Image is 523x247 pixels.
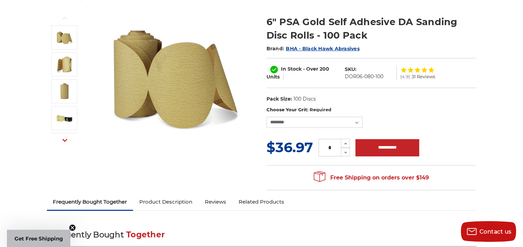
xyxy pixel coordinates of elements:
[400,74,410,79] span: (4.9)
[266,45,284,52] span: Brand:
[14,235,63,242] span: Get Free Shipping
[281,66,302,72] span: In Stock
[286,45,360,52] a: BHA - Black Hawk Abrasives
[57,133,73,147] button: Next
[345,66,356,73] dt: SKU:
[126,230,165,239] span: Together
[56,29,73,46] img: 6" DA Sanding Discs on a Roll
[314,171,429,185] span: Free Shipping on orders over $149
[266,15,476,42] h1: 6" PSA Gold Self Adhesive DA Sanding Disc Rolls - 100 Pack
[56,110,73,127] img: Black Hawk Abrasives 6" Gold Sticky Back PSA Discs
[57,11,73,25] button: Previous
[266,139,313,156] span: $36.97
[345,73,383,80] dd: DOR06-080-100
[320,66,329,72] span: 200
[461,221,516,242] button: Contact us
[56,56,73,73] img: 6" Roll of Gold PSA Discs
[266,106,476,113] label: Choose Your Grit:
[266,95,292,103] dt: Pack Size:
[199,194,232,209] a: Reviews
[480,228,512,235] span: Contact us
[232,194,290,209] a: Related Products
[266,74,280,80] span: Units
[412,74,435,79] span: 31 Reviews
[106,8,244,146] img: 6" DA Sanding Discs on a Roll
[56,83,73,100] img: 6" Sticky Backed Sanding Discs
[69,224,76,231] button: Close teaser
[47,230,124,239] span: Frequently Bought
[7,230,70,247] div: Get Free ShippingClose teaser
[303,66,318,72] span: - Over
[133,194,199,209] a: Product Description
[293,95,316,103] dd: 100 Discs
[310,107,331,112] small: Required
[47,194,133,209] a: Frequently Bought Together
